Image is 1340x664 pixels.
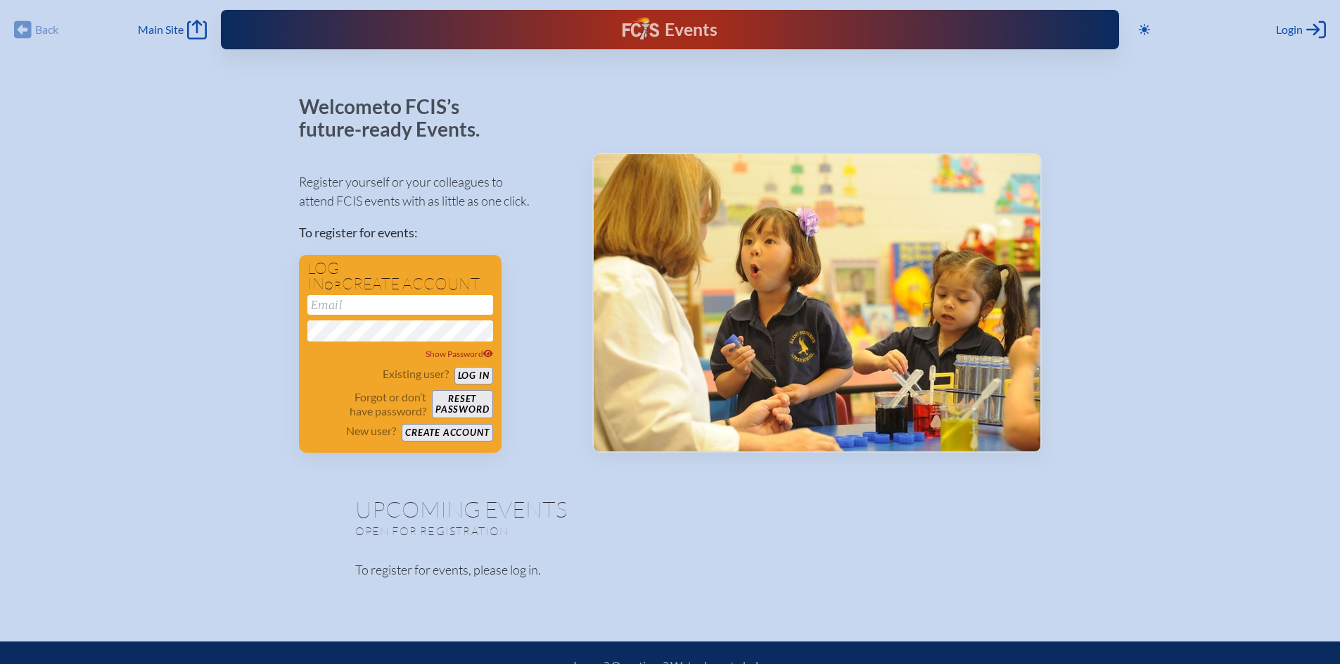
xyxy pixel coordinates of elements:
[299,96,496,140] p: Welcome to FCIS’s future-ready Events.
[324,278,342,292] span: or
[138,20,207,39] a: Main Site
[299,223,570,242] p: To register for events:
[355,524,727,538] p: Open for registration
[307,390,427,418] p: Forgot or don’t have password?
[468,17,872,42] div: FCIS Events — Future ready
[346,424,396,438] p: New user?
[355,498,985,520] h1: Upcoming Events
[299,173,570,211] p: Register yourself or your colleagues to attend FCIS events with as little as one click.
[138,23,184,37] span: Main Site
[454,367,493,384] button: Log in
[432,390,492,418] button: Resetpassword
[402,424,492,441] button: Create account
[307,261,493,292] h1: Log in create account
[426,349,493,359] span: Show Password
[355,560,985,580] p: To register for events, please log in.
[307,295,493,315] input: Email
[594,154,1040,451] img: Events
[383,367,449,381] p: Existing user?
[1276,23,1303,37] span: Login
